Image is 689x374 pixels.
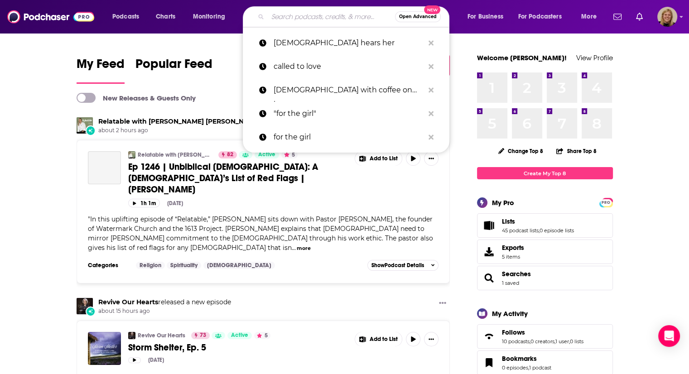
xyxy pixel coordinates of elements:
[98,298,231,307] h3: released a new episode
[555,338,569,345] a: 1 user
[502,355,537,363] span: Bookmarks
[88,151,121,184] a: Ep 1246 | Unbiblical Churches: A Pastor’s List of Red Flags | Todd Wagner
[98,117,334,126] h3: released a new episode
[370,336,398,343] span: Add to List
[502,217,574,225] a: Lists
[657,7,677,27] span: Logged in as avansolkema
[98,127,334,134] span: about 2 hours ago
[581,10,597,23] span: More
[251,6,458,27] div: Search podcasts, credits, & more...
[128,151,135,158] a: Relatable with Allie Beth Stuckey
[77,93,196,103] a: New Releases & Guests Only
[128,332,135,339] img: Revive Our Hearts
[292,244,296,252] span: ...
[136,262,165,269] a: Religion
[502,328,583,336] a: Follows
[128,161,348,195] a: Ep 1246 | Unbiblical [DEMOGRAPHIC_DATA]: A [DEMOGRAPHIC_DATA]’s List of Red Flags | [PERSON_NAME]
[77,56,125,77] span: My Feed
[187,10,237,24] button: open menu
[88,332,121,365] img: Storm Shelter, Ep. 5
[480,330,498,343] a: Follows
[371,262,424,269] span: Show Podcast Details
[518,10,562,23] span: For Podcasters
[477,53,567,62] a: Welcome [PERSON_NAME]!
[128,161,318,195] span: Ep 1246 | Unbiblical [DEMOGRAPHIC_DATA]: A [DEMOGRAPHIC_DATA]’s List of Red Flags | [PERSON_NAME]
[480,245,498,258] span: Exports
[77,117,93,134] img: Relatable with Allie Beth Stuckey
[477,167,613,179] a: Create My Top 8
[539,227,540,234] span: ,
[512,10,575,24] button: open menu
[106,10,151,24] button: open menu
[243,55,449,78] a: called to love
[77,298,93,314] img: Revive Our Hearts
[477,240,613,264] a: Exports
[502,244,524,252] span: Exports
[370,155,398,162] span: Add to List
[243,125,449,149] a: for the girl
[480,356,498,369] a: Bookmarks
[274,125,424,149] p: for the girl
[281,151,298,158] button: 5
[98,307,231,315] span: about 15 hours ago
[135,56,212,84] a: Popular Feed
[231,331,248,340] span: Active
[274,31,424,55] p: god hears her
[355,151,402,166] button: Show More Button
[112,10,139,23] span: Podcasts
[218,151,237,158] a: 82
[86,307,96,316] div: New Episode
[657,7,677,27] img: User Profile
[467,10,503,23] span: For Business
[576,53,613,62] a: View Profile
[575,10,608,24] button: open menu
[569,338,570,345] span: ,
[480,272,498,284] a: Searches
[461,10,515,24] button: open menu
[477,213,613,238] span: Lists
[135,56,212,77] span: Popular Feed
[128,342,348,353] a: Storm Shelter, Ep. 5
[77,56,125,84] a: My Feed
[570,338,583,345] a: 0 lists
[243,102,449,125] a: "for the girl"
[528,364,529,371] span: ,
[502,355,551,363] a: Bookmarks
[98,117,261,125] a: Relatable with Allie Beth Stuckey
[658,325,680,347] div: Open Intercom Messenger
[480,219,498,232] a: Lists
[610,9,625,24] a: Show notifications dropdown
[148,357,164,363] div: [DATE]
[297,245,311,252] button: more
[601,199,612,206] a: PRO
[367,260,439,271] button: ShowPodcast Details
[150,10,181,24] a: Charts
[529,364,551,371] a: 1 podcast
[86,125,96,135] div: New Episode
[203,262,275,269] a: [DEMOGRAPHIC_DATA]
[502,328,525,336] span: Follows
[156,10,175,23] span: Charts
[243,31,449,55] a: [DEMOGRAPHIC_DATA] hears her
[502,254,524,260] span: 5 items
[88,215,433,252] span: "
[128,199,160,207] button: 1h 1m
[227,150,233,159] span: 82
[502,217,515,225] span: Lists
[395,11,441,22] button: Open AdvancedNew
[556,142,597,160] button: Share Top 8
[274,55,424,78] p: called to love
[254,332,270,339] button: 5
[502,270,531,278] a: Searches
[227,332,252,339] a: Active
[502,364,528,371] a: 0 episodes
[88,262,129,269] h3: Categories
[657,7,677,27] button: Show profile menu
